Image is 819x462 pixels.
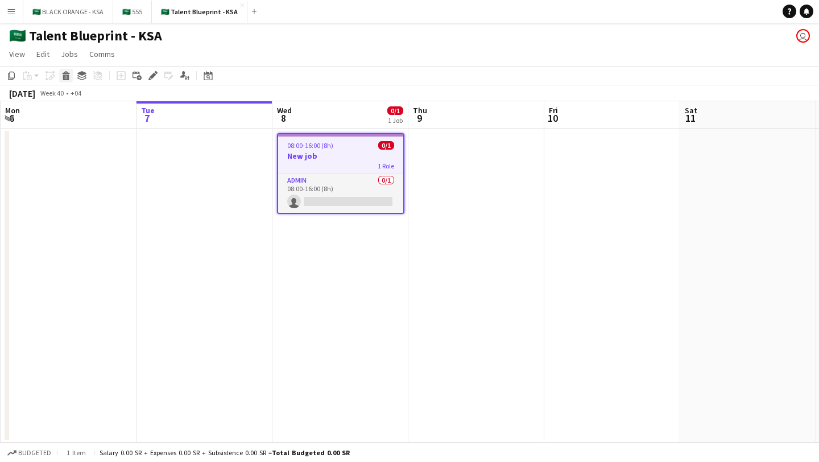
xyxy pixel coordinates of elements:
h3: New job [278,151,403,161]
div: 1 Job [388,116,403,125]
span: Fri [549,105,558,115]
button: 🇸🇦 Talent Blueprint - KSA [152,1,247,23]
span: 7 [139,112,155,125]
button: 🇸🇦 555 [113,1,152,23]
div: [DATE] [9,88,35,99]
a: Comms [85,47,119,61]
span: Wed [277,105,292,115]
span: Mon [5,105,20,115]
a: Jobs [56,47,82,61]
div: +04 [71,89,81,97]
span: View [9,49,25,59]
app-card-role: Admin0/108:00-16:00 (8h) [278,174,403,213]
span: Week 40 [38,89,66,97]
a: View [5,47,30,61]
span: 10 [547,112,558,125]
span: Jobs [61,49,78,59]
div: Salary 0.00 SR + Expenses 0.00 SR + Subsistence 0.00 SR = [100,448,350,457]
span: 6 [3,112,20,125]
span: Tue [141,105,155,115]
span: 08:00-16:00 (8h) [287,141,333,150]
span: 11 [683,112,697,125]
span: 1 Role [378,162,394,170]
span: 9 [411,112,427,125]
span: Comms [89,49,115,59]
app-user-avatar: Abdulaziz Alotaibi [796,29,810,43]
span: 1 item [63,448,90,457]
span: Sat [685,105,697,115]
span: 8 [275,112,292,125]
a: Edit [32,47,54,61]
button: Budgeted [6,447,53,459]
h1: 🇸🇦 Talent Blueprint - KSA [9,27,162,44]
span: Budgeted [18,449,51,457]
app-job-card: 08:00-16:00 (8h)0/1New job1 RoleAdmin0/108:00-16:00 (8h) [277,133,404,214]
span: Thu [413,105,427,115]
button: 🇸🇦 BLACK ORANGE - KSA [23,1,113,23]
span: 0/1 [378,141,394,150]
span: Edit [36,49,49,59]
span: Total Budgeted 0.00 SR [272,448,350,457]
span: 0/1 [387,106,403,115]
